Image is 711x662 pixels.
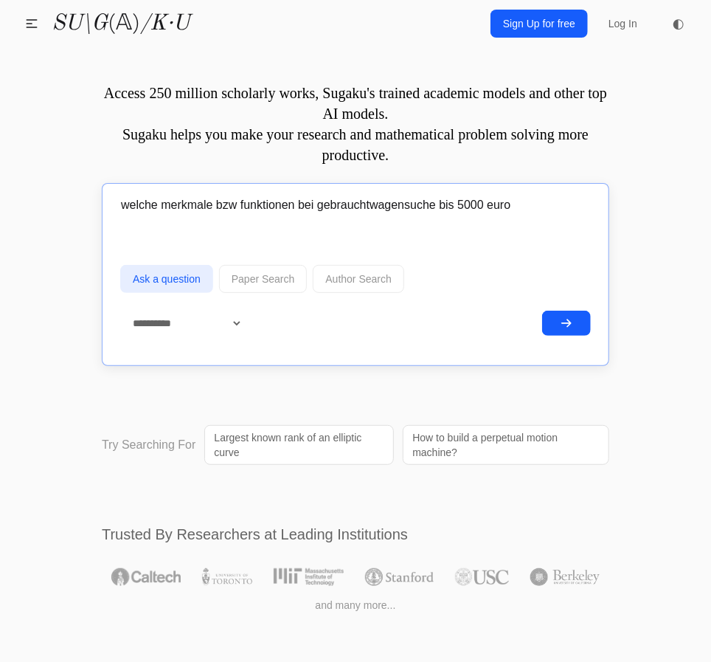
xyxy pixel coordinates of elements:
a: Log In [600,10,646,37]
p: Try Searching For [102,436,195,454]
span: and many more... [316,598,396,613]
button: ◐ [664,9,693,38]
a: SU\G(𝔸)/K·U [52,10,190,37]
img: UC Berkeley [530,568,600,586]
input: Ask me a question [120,187,591,224]
h2: Trusted By Researchers at Leading Institutions [102,524,609,545]
a: How to build a perpetual motion machine? [403,425,609,465]
i: SU\G [52,13,108,35]
img: USC [455,568,509,586]
span: ◐ [673,17,684,30]
button: Author Search [313,265,404,293]
img: Caltech [111,568,181,586]
img: University of Toronto [202,568,252,586]
i: /K·U [140,13,190,35]
a: Largest known rank of an elliptic curve [204,425,394,465]
img: MIT [274,568,344,586]
button: Paper Search [219,265,308,293]
button: Ask a question [120,265,213,293]
a: Sign Up for free [490,10,588,38]
img: Stanford [365,568,434,586]
p: Access 250 million scholarly works, Sugaku's trained academic models and other top AI models. Sug... [102,83,609,165]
